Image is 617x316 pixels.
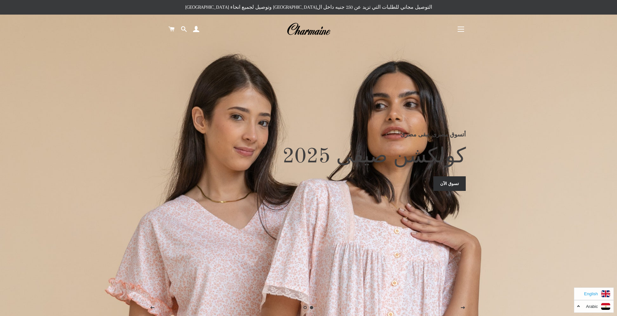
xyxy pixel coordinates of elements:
button: الصفحه السابقة [144,300,160,316]
i: Arabic [586,304,598,309]
button: الصفحه التالية [455,300,471,316]
i: English [584,292,598,296]
a: الصفحه 1current [309,304,315,311]
img: Charmaine Egypt [287,22,330,36]
a: Arabic [577,303,610,310]
a: تحميل الصور 2 [302,304,309,311]
a: English [574,288,613,300]
p: أتسوق مصرى ,تبقى مصرى [151,130,466,139]
h2: كولكشن صيفى 2025 [151,144,466,170]
a: تسوق الآن [433,176,466,191]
